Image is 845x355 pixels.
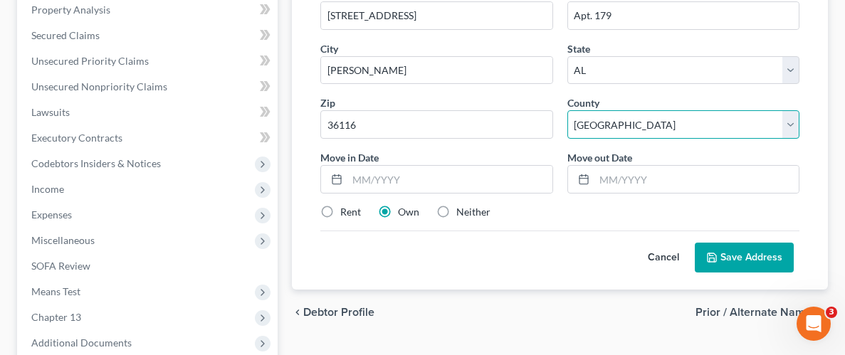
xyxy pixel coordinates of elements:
span: Means Test [31,285,80,297]
button: Save Address [695,243,794,272]
a: Executory Contracts [20,125,278,151]
span: Additional Documents [31,337,132,349]
input: XXXXX [320,110,552,139]
span: Unsecured Priority Claims [31,55,149,67]
span: Lawsuits [31,106,70,118]
label: Neither [456,205,490,219]
button: Prior / Alternate Names chevron_right [696,307,828,318]
label: Rent [340,205,361,219]
a: Secured Claims [20,23,278,48]
i: chevron_left [292,307,303,318]
input: MM/YYYY [347,166,552,193]
span: Unsecured Nonpriority Claims [31,80,167,92]
a: Lawsuits [20,100,278,125]
span: Prior / Alternate Names [696,307,817,318]
iframe: Intercom live chat [797,307,831,341]
span: County [567,97,599,109]
span: Property Analysis [31,4,110,16]
span: 3 [826,307,837,318]
input: MM/YYYY [594,166,799,193]
button: Cancel [632,243,695,272]
span: Secured Claims [31,29,100,41]
span: City [320,43,338,55]
span: Miscellaneous [31,234,95,246]
input: Enter street address [321,2,552,29]
span: Move in Date [320,152,379,164]
a: SOFA Review [20,253,278,279]
span: Move out Date [567,152,632,164]
input: -- [568,2,799,29]
span: Debtor Profile [303,307,374,318]
span: Executory Contracts [31,132,122,144]
span: Zip [320,97,335,109]
span: Income [31,183,64,195]
span: Chapter 13 [31,311,81,323]
button: chevron_left Debtor Profile [292,307,374,318]
input: Enter city... [321,57,552,84]
span: Codebtors Insiders & Notices [31,157,161,169]
a: Unsecured Nonpriority Claims [20,74,278,100]
label: Own [398,205,419,219]
a: Unsecured Priority Claims [20,48,278,74]
span: State [567,43,590,55]
span: Expenses [31,208,72,221]
span: SOFA Review [31,260,90,272]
